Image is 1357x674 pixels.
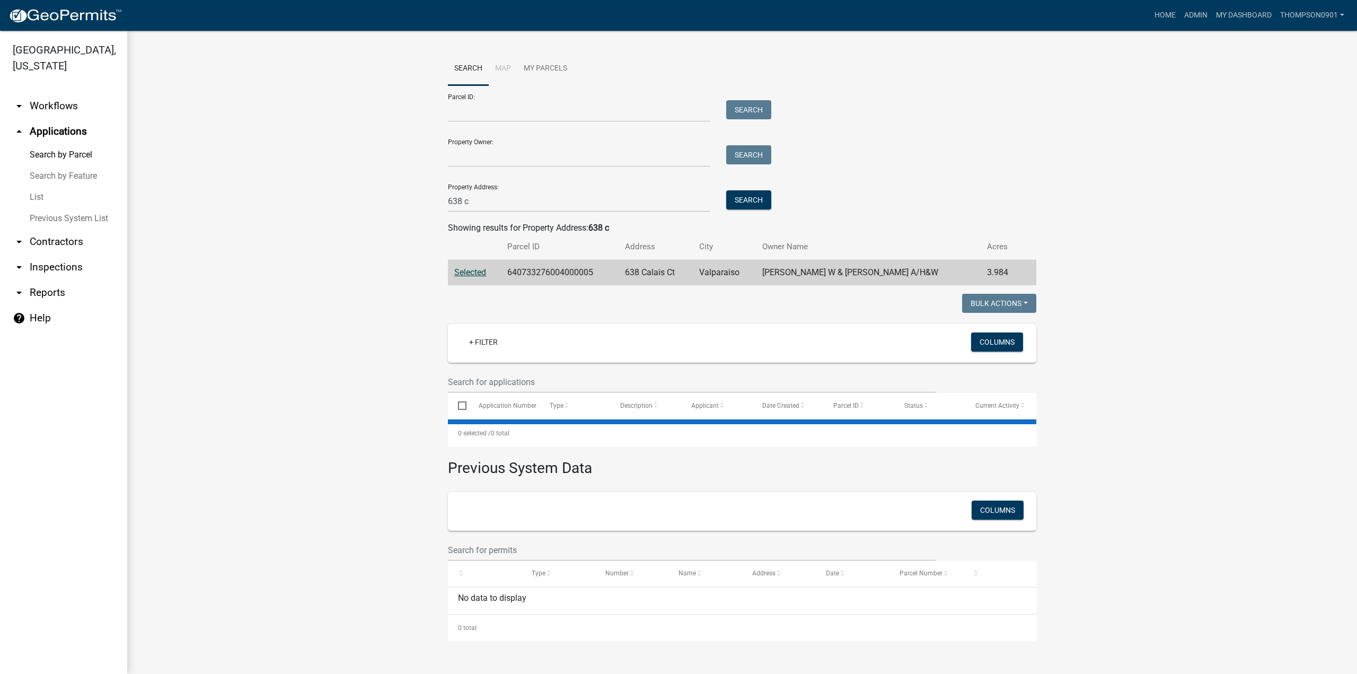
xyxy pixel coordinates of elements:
button: Search [726,100,771,119]
span: Address [752,570,776,577]
datatable-header-cell: Description [610,393,681,418]
datatable-header-cell: Date [816,561,889,587]
span: Applicant [691,402,719,409]
a: + Filter [461,332,506,352]
td: 640733276004000005 [501,260,619,286]
datatable-header-cell: Address [742,561,816,587]
a: thompson0901 [1276,5,1349,25]
span: 0 selected / [458,430,491,437]
input: Search for applications [448,371,936,393]
a: My Dashboard [1212,5,1276,25]
i: arrow_drop_down [13,286,25,299]
datatable-header-cell: Application Number [468,393,539,418]
datatable-header-cell: Parcel ID [823,393,894,418]
span: Type [532,570,545,577]
th: Address [619,234,693,259]
th: Owner Name [756,234,981,259]
th: Acres [981,234,1021,259]
datatable-header-cell: Applicant [681,393,752,418]
div: No data to display [448,588,1036,614]
a: Search [448,52,489,86]
datatable-header-cell: Status [894,393,965,418]
button: Search [726,190,771,209]
th: Parcel ID [501,234,619,259]
td: 3.984 [981,260,1021,286]
i: arrow_drop_down [13,235,25,248]
datatable-header-cell: Date Created [752,393,823,418]
a: Selected [454,267,486,277]
div: Showing results for Property Address: [448,222,1036,234]
td: 638 Calais Ct [619,260,693,286]
th: City [693,234,756,259]
span: Date [826,570,839,577]
i: arrow_drop_down [13,261,25,274]
i: arrow_drop_up [13,125,25,138]
a: Admin [1180,5,1212,25]
strong: 638 c [588,223,609,233]
a: Home [1150,5,1180,25]
div: 0 total [448,615,1036,641]
datatable-header-cell: Parcel Number [889,561,963,587]
span: Description [620,402,653,409]
h3: Previous System Data [448,447,1036,479]
input: Search for permits [448,539,936,561]
button: Columns [972,501,1024,520]
datatable-header-cell: Name [668,561,742,587]
td: Valparaiso [693,260,756,286]
i: help [13,312,25,325]
i: arrow_drop_down [13,100,25,112]
datatable-header-cell: Number [595,561,669,587]
div: 0 total [448,420,1036,447]
span: Status [904,402,923,409]
button: Bulk Actions [962,294,1036,313]
span: Number [605,570,629,577]
td: [PERSON_NAME] W & [PERSON_NAME] A/H&W [756,260,981,286]
button: Columns [971,332,1023,352]
button: Search [726,145,771,164]
span: Name [678,570,696,577]
a: My Parcels [517,52,574,86]
span: Date Created [762,402,799,409]
span: Parcel Number [900,570,942,577]
datatable-header-cell: Select [448,393,468,418]
span: Type [550,402,563,409]
span: Application Number [479,402,536,409]
datatable-header-cell: Type [522,561,595,587]
datatable-header-cell: Type [539,393,610,418]
datatable-header-cell: Current Activity [965,393,1036,418]
span: Parcel ID [833,402,859,409]
span: Current Activity [975,402,1019,409]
